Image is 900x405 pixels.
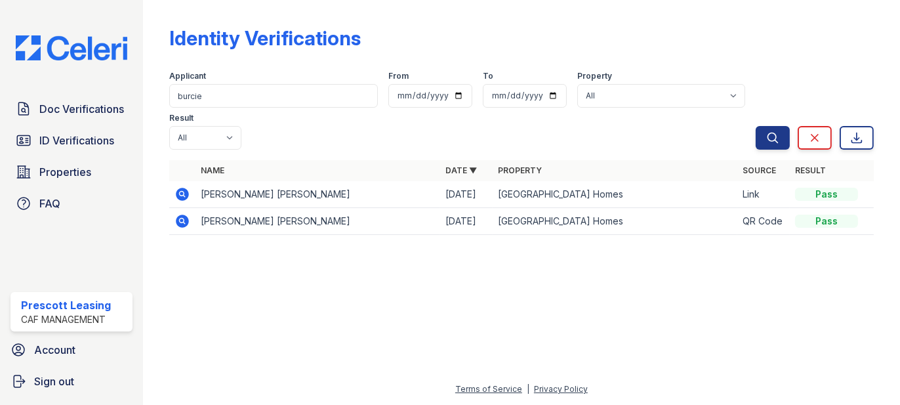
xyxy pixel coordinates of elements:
[795,215,858,228] div: Pass
[5,35,138,60] img: CE_Logo_Blue-a8612792a0a2168367f1c8372b55b34899dd931a85d93a1a3d3e32e68fde9ad4.png
[39,164,91,180] span: Properties
[440,208,493,235] td: [DATE]
[39,196,60,211] span: FAQ
[388,71,409,81] label: From
[5,337,138,363] a: Account
[34,373,74,389] span: Sign out
[577,71,612,81] label: Property
[743,165,776,175] a: Source
[39,133,114,148] span: ID Verifications
[169,71,206,81] label: Applicant
[498,165,542,175] a: Property
[195,181,440,208] td: [PERSON_NAME] [PERSON_NAME]
[440,181,493,208] td: [DATE]
[39,101,124,117] span: Doc Verifications
[10,159,133,185] a: Properties
[445,165,477,175] a: Date ▼
[21,313,111,326] div: CAF Management
[737,181,790,208] td: Link
[795,188,858,201] div: Pass
[795,165,826,175] a: Result
[737,208,790,235] td: QR Code
[493,208,737,235] td: [GEOGRAPHIC_DATA] Homes
[455,384,522,394] a: Terms of Service
[195,208,440,235] td: [PERSON_NAME] [PERSON_NAME]
[527,384,529,394] div: |
[21,297,111,313] div: Prescott Leasing
[10,190,133,217] a: FAQ
[169,26,361,50] div: Identity Verifications
[5,368,138,394] a: Sign out
[483,71,493,81] label: To
[10,96,133,122] a: Doc Verifications
[34,342,75,358] span: Account
[201,165,224,175] a: Name
[534,384,588,394] a: Privacy Policy
[169,113,194,123] label: Result
[10,127,133,154] a: ID Verifications
[493,181,737,208] td: [GEOGRAPHIC_DATA] Homes
[169,84,378,108] input: Search by name or phone number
